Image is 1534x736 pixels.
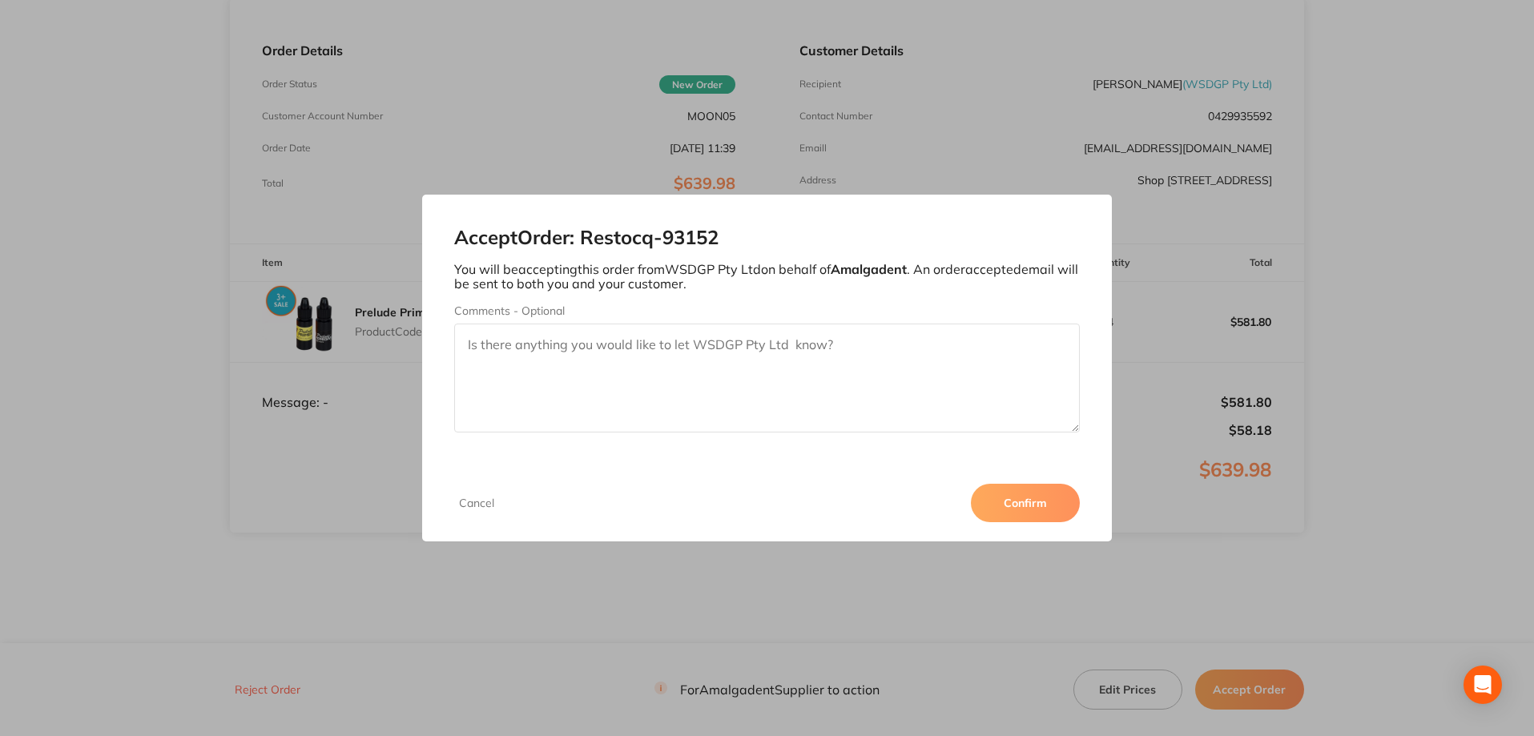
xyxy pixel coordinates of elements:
button: Confirm [971,484,1080,522]
h2: Accept Order: Restocq- 93152 [454,227,1081,249]
div: Open Intercom Messenger [1464,666,1502,704]
b: Amalgadent [831,261,907,277]
button: Cancel [454,496,499,510]
p: You will be accepting this order from WSDGP Pty Ltd on behalf of . An order accepted email will b... [454,262,1081,292]
label: Comments - Optional [454,304,1081,317]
